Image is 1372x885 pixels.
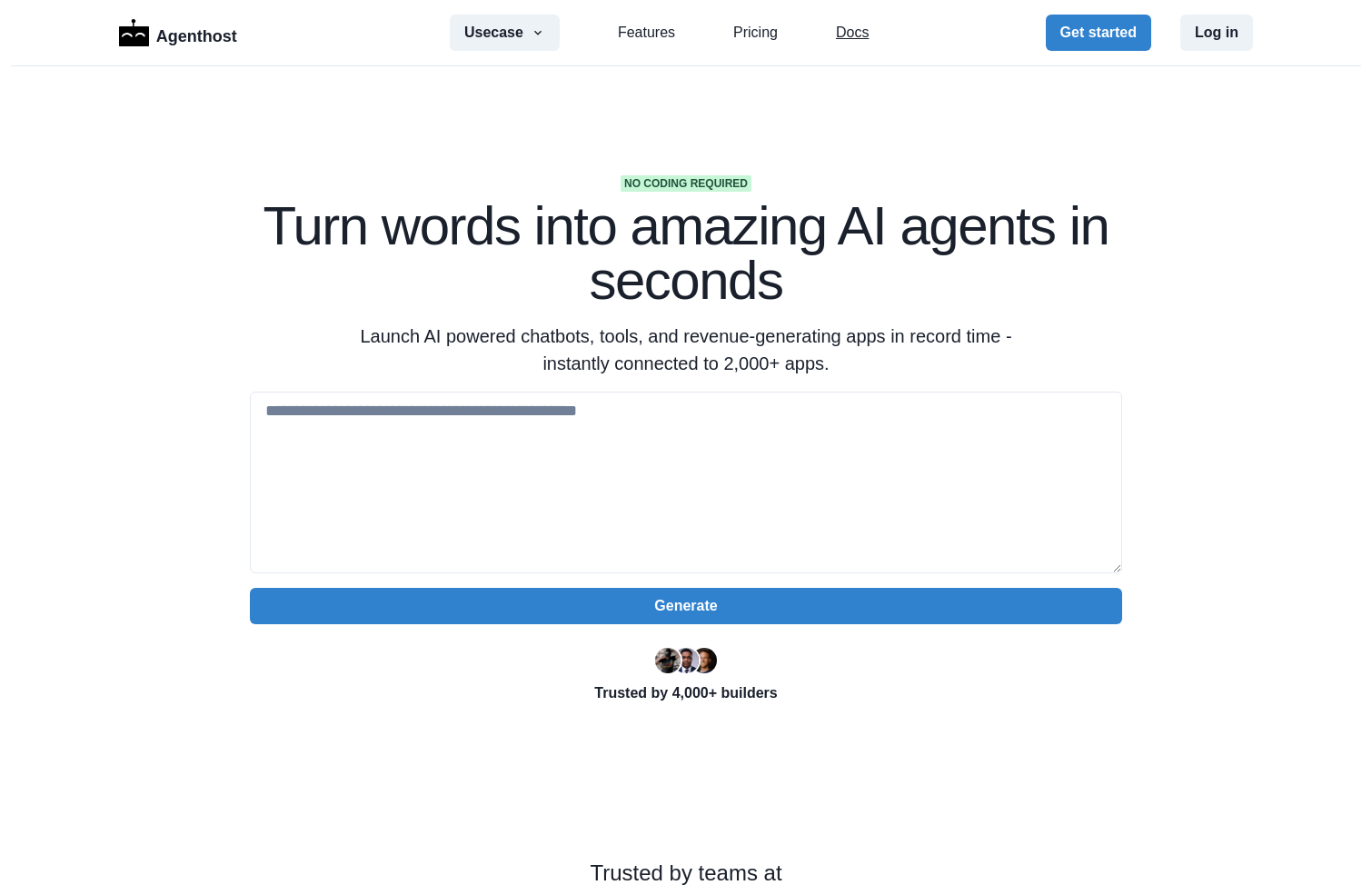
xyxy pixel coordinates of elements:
[119,17,237,49] a: LogoAgenthost
[1046,15,1151,51] button: Get started
[119,19,149,46] img: Logo
[836,22,869,44] a: Docs
[337,323,1035,377] p: Launch AI powered chatbots, tools, and revenue-generating apps in record time - instantly connect...
[618,22,675,44] a: Features
[250,682,1122,704] p: Trusted by 4,000+ builders
[733,22,778,44] a: Pricing
[250,199,1122,308] h1: Turn words into amazing AI agents in seconds
[250,588,1122,624] button: Generate
[673,648,699,673] img: Segun Adebayo
[450,15,560,51] button: Usecase
[156,17,237,49] p: Agenthost
[1180,15,1253,51] button: Log in
[655,648,681,673] img: Ryan Florence
[621,175,751,192] span: No coding required
[691,648,717,673] img: Kent Dodds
